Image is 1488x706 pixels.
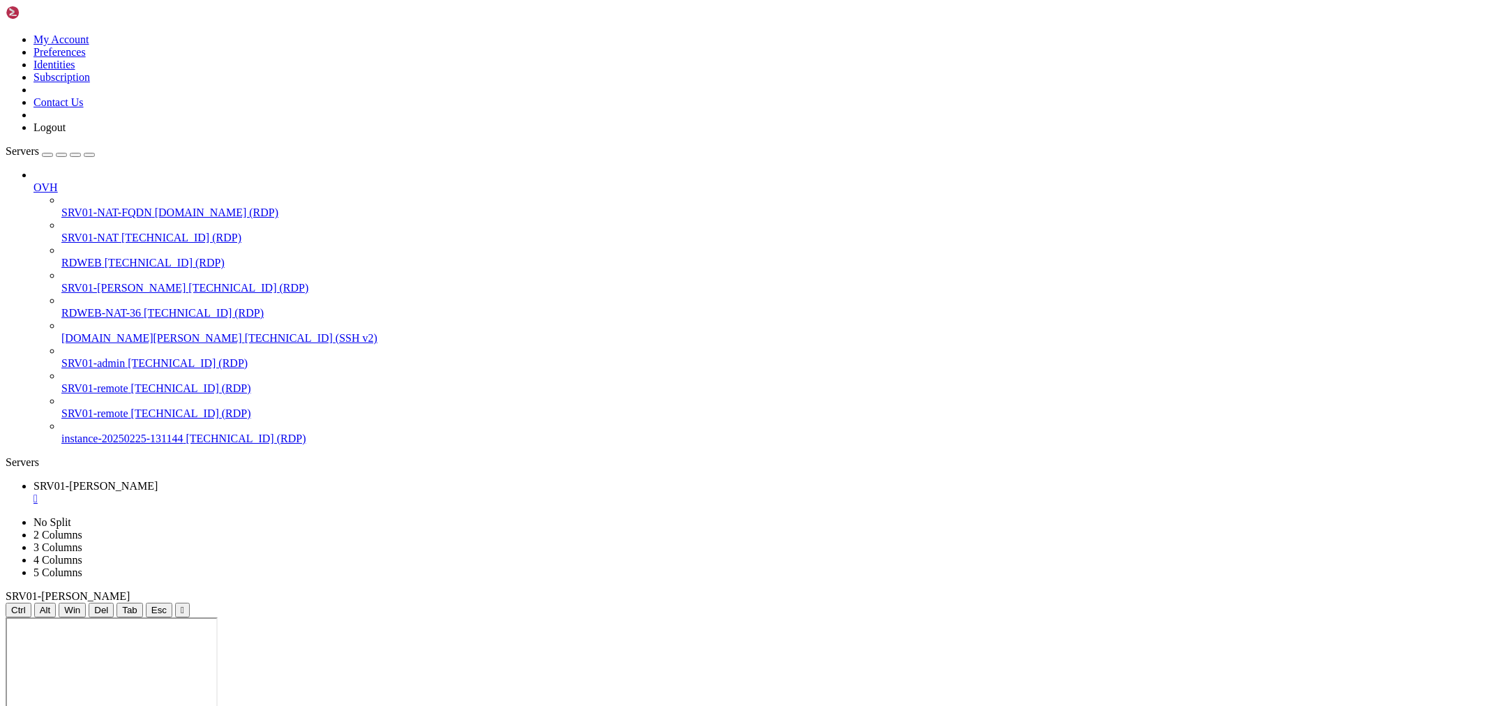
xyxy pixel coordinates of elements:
li: [DOMAIN_NAME][PERSON_NAME] [TECHNICAL_ID] (SSH v2) [61,320,1482,345]
a: SRV01-remote [TECHNICAL_ID] (RDP) [61,382,1482,395]
a: Preferences [33,46,86,58]
span: Win [64,605,80,615]
span: SRV01-remote [61,407,128,419]
button: Esc [146,603,172,617]
span: [TECHNICAL_ID] (RDP) [186,433,306,444]
div:  [181,605,184,615]
li: SRV01-admin [TECHNICAL_ID] (RDP) [61,345,1482,370]
span: [TECHNICAL_ID] (RDP) [121,232,241,243]
a: Contact Us [33,96,84,108]
span: Alt [40,605,51,615]
span: [TECHNICAL_ID] (RDP) [188,282,308,294]
span: [TECHNICAL_ID] (SSH v2) [245,332,377,344]
button: Tab [117,603,143,617]
li: SRV01-remote [TECHNICAL_ID] (RDP) [61,370,1482,395]
a: Subscription [33,71,90,83]
button: Ctrl [6,603,31,617]
span: SRV01-NAT-FQDN [61,206,152,218]
span: Servers [6,145,39,157]
li: RDWEB [TECHNICAL_ID] (RDP) [61,244,1482,269]
a: SRV01-remote [TECHNICAL_ID] (RDP) [61,407,1482,420]
span: SRV01-[PERSON_NAME] [33,480,158,492]
span: Tab [122,605,137,615]
span: [TECHNICAL_ID] (RDP) [128,357,248,369]
span: Del [94,605,108,615]
li: SRV01-NAT-FQDN [DOMAIN_NAME] (RDP) [61,194,1482,219]
button: Win [59,603,86,617]
span: [TECHNICAL_ID] (RDP) [105,257,225,269]
img: Shellngn [6,6,86,20]
a: SRV01-admin [TECHNICAL_ID] (RDP) [61,357,1482,370]
a: SRV01-NAT-FQDN [DOMAIN_NAME] (RDP) [61,206,1482,219]
span: [TECHNICAL_ID] (RDP) [131,382,251,394]
span: [DOMAIN_NAME] (RDP) [155,206,278,218]
li: instance-20250225-131144 [TECHNICAL_ID] (RDP) [61,420,1482,445]
a: RDWEB [TECHNICAL_ID] (RDP) [61,257,1482,269]
a: OVH [33,181,1482,194]
a: [DOMAIN_NAME][PERSON_NAME] [TECHNICAL_ID] (SSH v2) [61,332,1482,345]
a: 5 Columns [33,566,82,578]
button: Del [89,603,114,617]
a: Servers [6,145,95,157]
a: No Split [33,516,71,528]
span: [TECHNICAL_ID] (RDP) [144,307,264,319]
a: instance-20250225-131144 [TECHNICAL_ID] (RDP) [61,433,1482,445]
span: Ctrl [11,605,26,615]
div: Servers [6,456,1482,469]
li: OVH [33,169,1482,445]
a: 3 Columns [33,541,82,553]
li: SRV01-NAT [TECHNICAL_ID] (RDP) [61,219,1482,244]
a: Identities [33,59,75,70]
span: [TECHNICAL_ID] (RDP) [131,407,251,419]
a: 2 Columns [33,529,82,541]
span: instance-20250225-131144 [61,433,183,444]
button: Alt [34,603,57,617]
button:  [175,603,190,617]
span: [DOMAIN_NAME][PERSON_NAME] [61,332,242,344]
span: RDWEB-NAT-36 [61,307,141,319]
a: SRV01-NAT-ALI [33,480,1482,505]
a: Logout [33,121,66,133]
span: SRV01-NAT [61,232,119,243]
a: SRV01-NAT [TECHNICAL_ID] (RDP) [61,232,1482,244]
a: My Account [33,33,89,45]
span: SRV01-[PERSON_NAME] [6,590,130,602]
span: OVH [33,181,58,193]
li: SRV01-remote [TECHNICAL_ID] (RDP) [61,395,1482,420]
a: 4 Columns [33,554,82,566]
span: SRV01-admin [61,357,125,369]
a:  [33,493,1482,505]
span: Esc [151,605,167,615]
span: SRV01-remote [61,382,128,394]
a: SRV01-[PERSON_NAME] [TECHNICAL_ID] (RDP) [61,282,1482,294]
li: RDWEB-NAT-36 [TECHNICAL_ID] (RDP) [61,294,1482,320]
span: SRV01-[PERSON_NAME] [61,282,186,294]
a: RDWEB-NAT-36 [TECHNICAL_ID] (RDP) [61,307,1482,320]
span: RDWEB [61,257,102,269]
li: SRV01-[PERSON_NAME] [TECHNICAL_ID] (RDP) [61,269,1482,294]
